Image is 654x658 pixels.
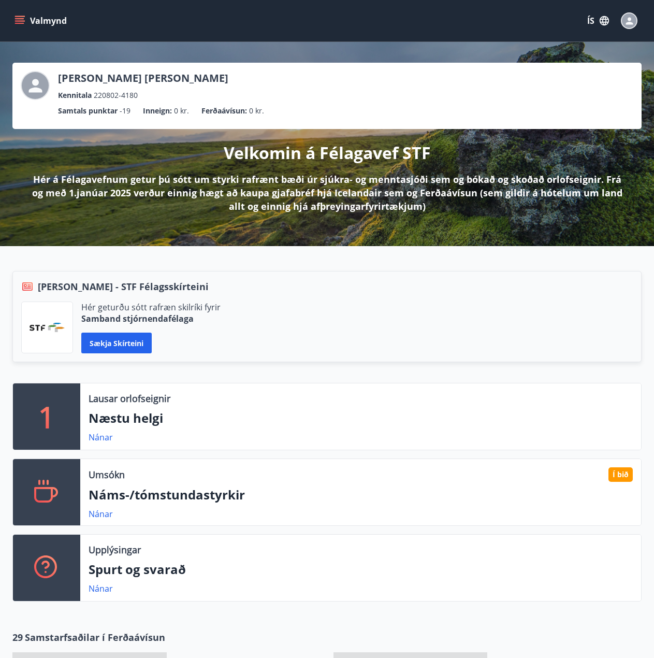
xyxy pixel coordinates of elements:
p: Inneign : [143,105,172,117]
p: Ferðaávísun : [201,105,247,117]
a: Nánar [89,432,113,443]
span: [PERSON_NAME] - STF Félagsskírteini [38,280,209,293]
p: Náms-/tómstundastyrkir [89,486,633,504]
span: 0 kr. [249,105,264,117]
p: Næstu helgi [89,409,633,427]
div: Í bið [608,467,633,482]
p: Samband stjórnendafélaga [81,313,221,324]
p: Hér geturðu sótt rafræn skilríki fyrir [81,302,221,313]
p: Spurt og svarað [89,561,633,578]
button: Sækja skírteini [81,333,152,353]
button: menu [12,11,71,30]
p: Samtals punktar [58,105,118,117]
p: Upplýsingar [89,543,141,556]
p: Umsókn [89,468,125,481]
p: Kennitala [58,90,92,101]
a: Nánar [89,583,113,594]
span: 0 kr. [174,105,189,117]
span: -19 [120,105,130,117]
span: Samstarfsaðilar í Ferðaávísun [25,631,165,644]
span: 220802-4180 [94,90,138,101]
p: Velkomin á Félagavef STF [224,141,431,164]
p: Lausar orlofseignir [89,392,170,405]
button: ÍS [582,11,615,30]
img: vjCaq2fThgY3EUYqSgpjEiBg6WP39ov69hlhuPVN.png [30,323,65,332]
a: Nánar [89,508,113,520]
p: [PERSON_NAME] [PERSON_NAME] [58,71,228,85]
p: 1 [38,397,55,436]
p: Hér á Félagavefnum getur þú sótt um styrki rafrænt bæði úr sjúkra- og menntasjóði sem og bókað og... [29,173,625,213]
span: 29 [12,631,23,644]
